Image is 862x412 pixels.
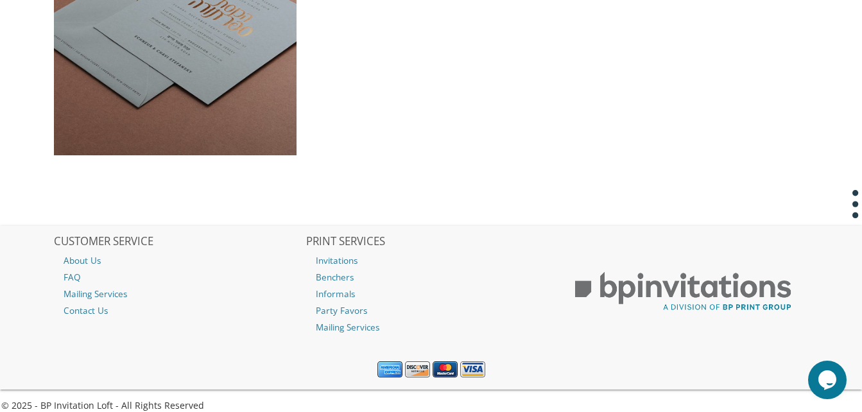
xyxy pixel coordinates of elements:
[54,252,304,269] a: About Us
[54,286,304,302] a: Mailing Services
[306,319,556,336] a: Mailing Services
[54,236,304,248] h2: CUSTOMER SERVICE
[306,236,556,248] h2: PRINT SERVICES
[460,361,485,378] img: Visa
[306,269,556,286] a: Benchers
[306,286,556,302] a: Informals
[433,361,458,378] img: MasterCard
[54,302,304,319] a: Contact Us
[377,361,402,378] img: American Express
[405,361,430,378] img: Discover
[54,269,304,286] a: FAQ
[558,261,808,322] img: BP Print Group
[306,302,556,319] a: Party Favors
[306,252,556,269] a: Invitations
[808,361,849,399] iframe: chat widget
